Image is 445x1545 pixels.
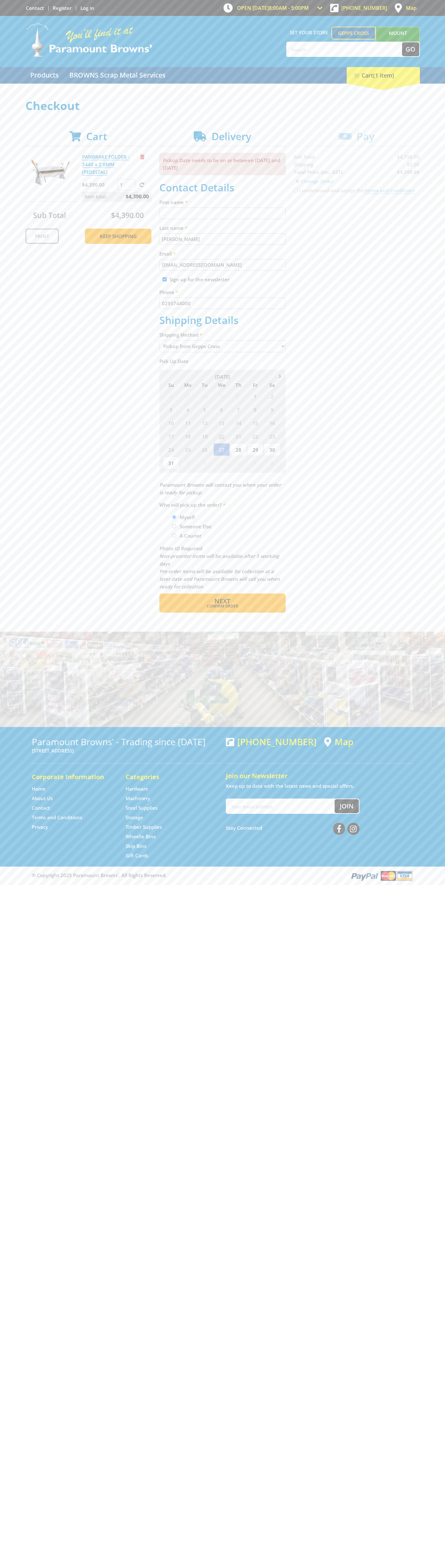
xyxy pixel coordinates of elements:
a: Go to the Privacy page [32,824,48,830]
h2: Shipping Details [159,314,286,326]
p: Item total: [82,192,151,201]
div: Cart [347,67,420,84]
a: Go to the Products page [25,67,63,84]
span: Cart [86,129,107,143]
span: OPEN [DATE] [237,4,309,11]
label: Pick Up Date [159,357,286,365]
h3: Paramount Browns' - Trading since [DATE] [32,737,219,747]
input: Please enter your telephone number. [159,298,286,309]
span: 8 [247,403,263,416]
button: Join [335,799,359,813]
input: Please enter your last name. [159,233,286,245]
a: Go to the Home page [32,786,45,792]
a: Go to the Timber Supplies page [126,824,162,830]
a: Go to the Terms and Conditions page [32,814,82,821]
input: Please select who will pick up the order. [172,515,176,519]
label: A Courier [177,530,204,541]
label: Email [159,250,286,257]
span: 30 [264,443,280,456]
img: PayPal, Mastercard, Visa accepted [350,870,414,882]
h5: Corporate Information [32,773,113,781]
a: Go to the Contact page [32,805,50,811]
em: Paramount Browns will contact you when your order is ready for pickup [159,482,281,496]
div: Stay Connected [226,820,359,835]
button: Next Confirm order [159,594,286,613]
a: Go to the Machinery page [126,795,150,802]
span: 28 [180,390,196,402]
span: 28 [230,443,247,456]
span: 26 [197,443,213,456]
span: 20 [213,430,230,443]
span: 23 [264,430,280,443]
span: Mo [180,381,196,389]
span: 17 [163,430,179,443]
h5: Join our Newsletter [226,772,414,780]
h2: Contact Details [159,182,286,194]
em: Photo ID Required. Non-preorder items will be available after 5 working days Pre-order items will... [159,545,280,590]
span: 29 [247,443,263,456]
span: Th [230,381,247,389]
span: 9 [264,403,280,416]
span: 27 [163,390,179,402]
label: Someone Else [177,521,214,532]
span: Fr [247,381,263,389]
a: Keep Shopping [85,229,151,244]
span: 31 [163,457,179,469]
span: 22 [247,430,263,443]
span: 2 [197,457,213,469]
span: Sa [264,381,280,389]
a: Go to the About Us page [32,795,53,802]
a: Go to the Hardware page [126,786,148,792]
input: Please select who will pick up the order. [172,524,176,528]
a: Mount [PERSON_NAME] [376,27,420,51]
a: Remove from cart [140,154,144,160]
span: 16 [264,416,280,429]
a: Go to the Wheelie Bins page [126,833,156,840]
span: 6 [213,403,230,416]
input: Please select who will pick up the order. [172,533,176,538]
a: View a map of Gepps Cross location [324,737,353,747]
span: 21 [230,430,247,443]
label: First name [159,198,286,206]
label: Who will pick up the order? [159,501,286,509]
span: 10 [163,416,179,429]
span: 13 [213,416,230,429]
input: Please enter your email address. [159,259,286,271]
span: 2 [264,390,280,402]
span: 25 [180,443,196,456]
p: [STREET_ADDRESS] [32,747,219,754]
span: 30 [213,390,230,402]
span: Set your store [286,27,332,38]
a: Gepps Cross [331,27,376,39]
span: 3 [213,457,230,469]
span: 6 [264,457,280,469]
span: Sub Total [33,210,66,220]
span: 5 [197,403,213,416]
span: 24 [163,443,179,456]
a: Go to the Storage page [126,814,143,821]
input: Please enter your first name. [159,208,286,219]
p: $4,390.00 [82,181,116,189]
span: 18 [180,430,196,443]
span: 8:00am - 5:00pm [269,4,309,11]
span: 7 [230,403,247,416]
span: 12 [197,416,213,429]
span: [DATE] [215,374,230,380]
a: Print [25,229,59,244]
input: Search [287,42,402,56]
span: Confirm order [173,604,272,608]
a: Go to the Skip Bins page [126,843,146,849]
a: Go to the Steel Supplies page [126,805,157,811]
span: 1 [180,457,196,469]
span: 15 [247,416,263,429]
span: $4,390.00 [111,210,144,220]
span: 19 [197,430,213,443]
img: PANBRAKE FOLDER - 2440 x 2.0MM (PEDESTAL) [31,153,70,191]
span: 1 [247,390,263,402]
span: We [213,381,230,389]
label: Phone [159,288,286,296]
button: Go [402,42,419,56]
h1: Checkout [25,100,420,112]
a: Log in [80,5,94,11]
a: Go to the registration page [53,5,72,11]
